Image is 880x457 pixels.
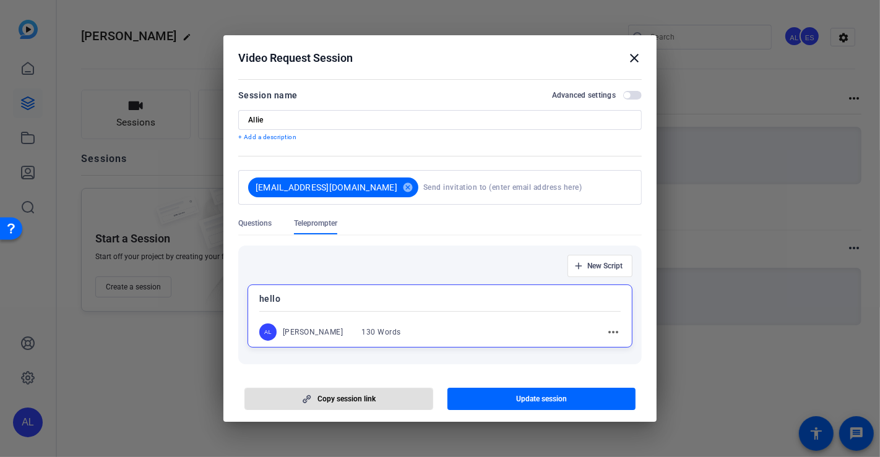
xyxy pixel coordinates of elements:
div: 130 Words [362,327,402,337]
div: AL [259,323,277,341]
span: Teleprompter [294,218,337,228]
span: Copy session link [317,394,376,404]
div: [PERSON_NAME] [283,327,343,337]
button: Update session [447,388,636,410]
button: Copy session link [244,388,433,410]
input: Send invitation to (enter email address here) [423,175,627,200]
p: hello [259,291,621,306]
mat-icon: close [627,51,642,66]
mat-icon: cancel [397,182,418,193]
h2: Advanced settings [552,90,616,100]
span: Update session [516,394,567,404]
input: Enter Session Name [248,115,632,125]
div: Video Request Session [238,51,642,66]
div: Session name [238,88,298,103]
p: + Add a description [238,132,642,142]
mat-icon: more_horiz [606,325,621,340]
span: [EMAIL_ADDRESS][DOMAIN_NAME] [256,181,397,194]
span: Questions [238,218,272,228]
button: New Script [567,255,632,277]
span: New Script [587,261,623,271]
